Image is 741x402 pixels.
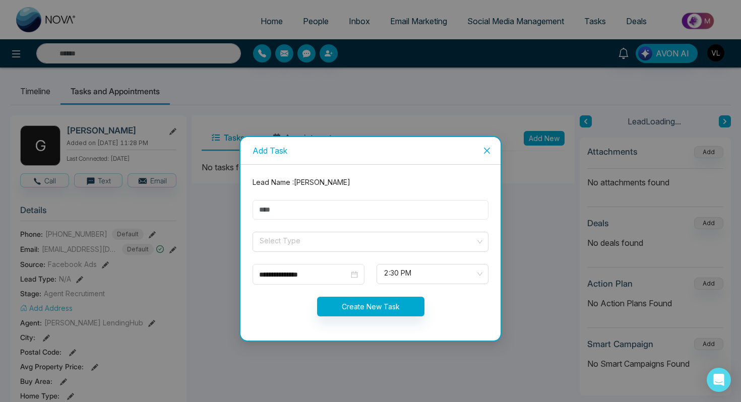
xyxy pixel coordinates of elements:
[317,297,424,316] button: Create New Task
[473,137,501,164] button: Close
[253,145,488,156] div: Add Task
[246,177,495,188] div: Lead Name : [PERSON_NAME]
[707,368,731,392] div: Open Intercom Messenger
[384,265,481,283] span: 2:30 PM
[483,147,491,155] span: close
